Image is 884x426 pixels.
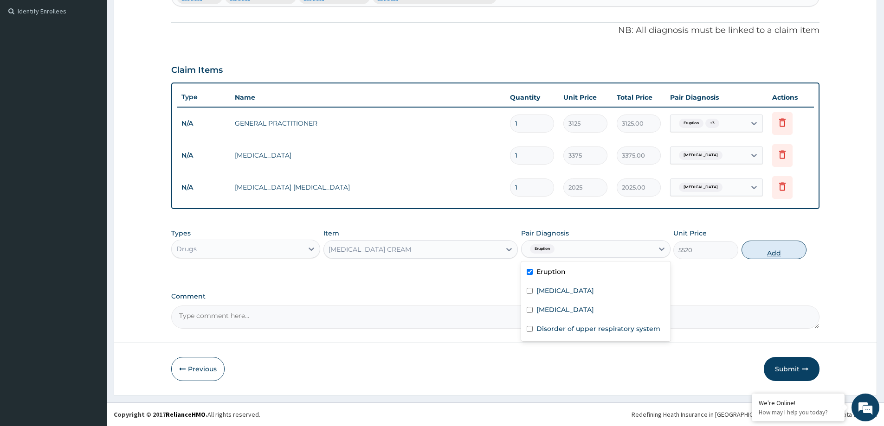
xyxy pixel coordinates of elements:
[329,245,411,254] div: [MEDICAL_DATA] CREAM
[230,178,505,197] td: [MEDICAL_DATA] [MEDICAL_DATA]
[759,408,838,416] p: How may I help you today?
[48,52,156,64] div: Chat with us now
[323,229,339,238] label: Item
[177,89,230,106] th: Type
[764,357,819,381] button: Submit
[176,244,197,254] div: Drugs
[505,88,559,107] th: Quantity
[536,267,566,276] label: Eruption
[230,88,505,107] th: Name
[559,88,612,107] th: Unit Price
[632,410,877,419] div: Redefining Heath Insurance in [GEOGRAPHIC_DATA] using Telemedicine and Data Science!
[171,229,191,237] label: Types
[742,241,807,259] button: Add
[230,114,505,133] td: GENERAL PRACTITIONER
[536,305,594,314] label: [MEDICAL_DATA]
[177,179,230,196] td: N/A
[107,402,884,426] footer: All rights reserved.
[679,119,703,128] span: Eruption
[530,244,555,254] span: Eruption
[114,410,207,419] strong: Copyright © 2017 .
[166,410,206,419] a: RelianceHMO
[521,229,569,238] label: Pair Diagnosis
[171,65,223,76] h3: Claim Items
[612,88,665,107] th: Total Price
[536,286,594,295] label: [MEDICAL_DATA]
[679,183,723,192] span: [MEDICAL_DATA]
[171,292,819,300] label: Comment
[673,229,707,238] label: Unit Price
[17,46,38,70] img: d_794563401_company_1708531726252_794563401
[759,399,838,407] div: We're Online!
[679,151,723,160] span: [MEDICAL_DATA]
[54,117,128,210] span: We're online!
[705,119,719,128] span: + 3
[536,324,660,333] label: Disorder of upper respiratory system
[665,88,768,107] th: Pair Diagnosis
[230,146,505,165] td: [MEDICAL_DATA]
[171,25,819,37] p: NB: All diagnosis must be linked to a claim item
[177,115,230,132] td: N/A
[171,357,225,381] button: Previous
[5,253,177,286] textarea: Type your message and hit 'Enter'
[177,147,230,164] td: N/A
[152,5,174,27] div: Minimize live chat window
[768,88,814,107] th: Actions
